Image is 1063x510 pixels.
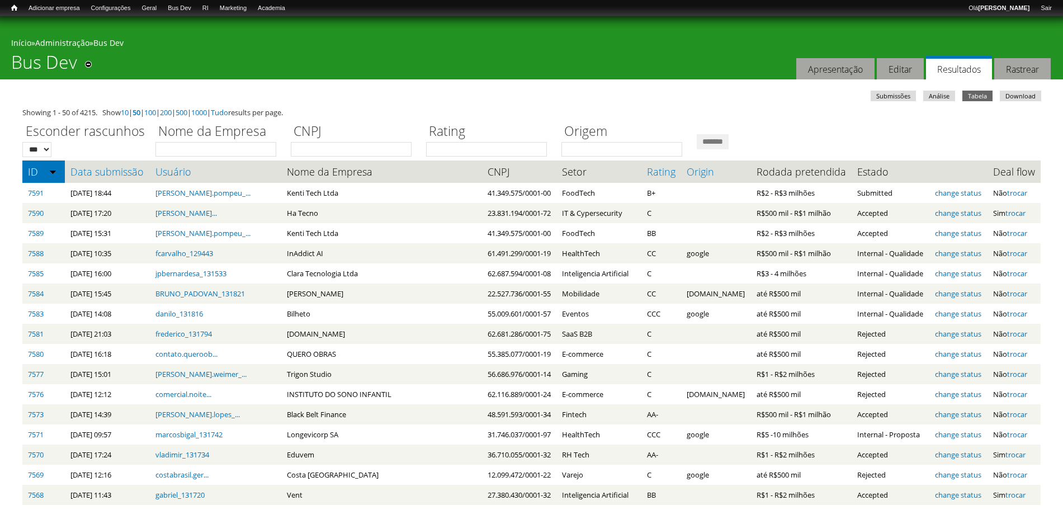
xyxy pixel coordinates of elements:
[556,485,641,505] td: Inteligencia Artificial
[281,324,482,344] td: [DOMAIN_NAME]
[556,424,641,445] td: HealthTech
[281,364,482,384] td: Trigon Studio
[155,490,205,500] a: gabriel_131720
[988,183,1041,203] td: Não
[65,183,150,203] td: [DATE] 18:44
[482,243,557,263] td: 61.491.299/0001-19
[482,183,557,203] td: 41.349.575/0001-00
[155,470,209,480] a: costabrasil.ger...
[988,404,1041,424] td: Não
[155,369,247,379] a: [PERSON_NAME].weimer_...
[641,424,681,445] td: CCC
[1007,369,1027,379] a: trocar
[281,284,482,304] td: [PERSON_NAME]
[852,364,929,384] td: Rejected
[1005,208,1026,218] a: trocar
[994,58,1051,80] a: Rastrear
[155,208,217,218] a: [PERSON_NAME]...
[681,465,751,485] td: google
[935,429,981,440] a: change status
[11,51,77,79] h1: Bus Dev
[155,289,245,299] a: BRUNO_PADOVAN_131821
[211,107,228,117] a: Tudo
[751,324,852,344] td: até R$500 mil
[877,58,924,80] a: Editar
[852,263,929,284] td: Internal - Qualidade
[852,304,929,324] td: Internal - Qualidade
[556,364,641,384] td: Gaming
[482,465,557,485] td: 12.099.472/0001-22
[65,243,150,263] td: [DATE] 10:35
[65,324,150,344] td: [DATE] 21:03
[65,424,150,445] td: [DATE] 09:57
[281,243,482,263] td: InAddict AI
[1007,429,1027,440] a: trocar
[852,344,929,364] td: Rejected
[281,485,482,505] td: Vent
[281,160,482,183] th: Nome da Empresa
[751,384,852,404] td: até R$500 mil
[852,203,929,223] td: Accepted
[252,3,291,14] a: Academia
[1007,389,1027,399] a: trocar
[751,203,852,223] td: R$500 mil - R$1 milhão
[28,268,44,278] a: 7585
[556,263,641,284] td: Inteligencia Artificial
[155,228,251,238] a: [PERSON_NAME].pompeu_...
[681,304,751,324] td: google
[852,424,929,445] td: Internal - Proposta
[482,284,557,304] td: 22.527.736/0001-55
[681,284,751,304] td: [DOMAIN_NAME]
[28,188,44,198] a: 7591
[281,445,482,465] td: Eduvem
[22,107,1041,118] div: Showing 1 - 50 of 4215. Show | | | | | | results per page.
[65,263,150,284] td: [DATE] 16:00
[935,309,981,319] a: change status
[133,107,140,117] a: 50
[291,122,419,142] label: CNPJ
[641,324,681,344] td: C
[556,203,641,223] td: IT & Cypersecurity
[11,37,1052,51] div: » »
[641,485,681,505] td: BB
[963,3,1035,14] a: Olá[PERSON_NAME]
[796,58,875,80] a: Apresentação
[935,248,981,258] a: change status
[1007,268,1027,278] a: trocar
[681,384,751,404] td: [DOMAIN_NAME]
[935,470,981,480] a: change status
[681,424,751,445] td: google
[1007,228,1027,238] a: trocar
[1007,329,1027,339] a: trocar
[751,160,852,183] th: Rodada pretendida
[751,364,852,384] td: R$1 - R$2 milhões
[281,384,482,404] td: INSTITUTO DO SONO INFANTIL
[681,243,751,263] td: google
[935,228,981,238] a: change status
[988,284,1041,304] td: Não
[556,404,641,424] td: Fintech
[482,424,557,445] td: 31.746.037/0001-97
[988,344,1041,364] td: Não
[641,203,681,223] td: C
[988,160,1041,183] th: Deal flow
[852,183,929,203] td: Submitted
[871,91,916,101] a: Submissões
[155,166,276,177] a: Usuário
[155,429,223,440] a: marcosbigal_131742
[155,268,226,278] a: jpbernardesa_131533
[65,485,150,505] td: [DATE] 11:43
[1007,309,1027,319] a: trocar
[482,223,557,243] td: 41.349.575/0001-00
[65,344,150,364] td: [DATE] 16:18
[121,107,129,117] a: 10
[687,166,745,177] a: Origin
[155,248,213,258] a: fcarvalho_129443
[751,485,852,505] td: R$1 - R$2 milhões
[988,203,1041,223] td: Sim
[978,4,1029,11] strong: [PERSON_NAME]
[641,263,681,284] td: C
[65,445,150,465] td: [DATE] 17:24
[155,409,240,419] a: [PERSON_NAME].lopes_...
[751,183,852,203] td: R$2 - R$3 milhões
